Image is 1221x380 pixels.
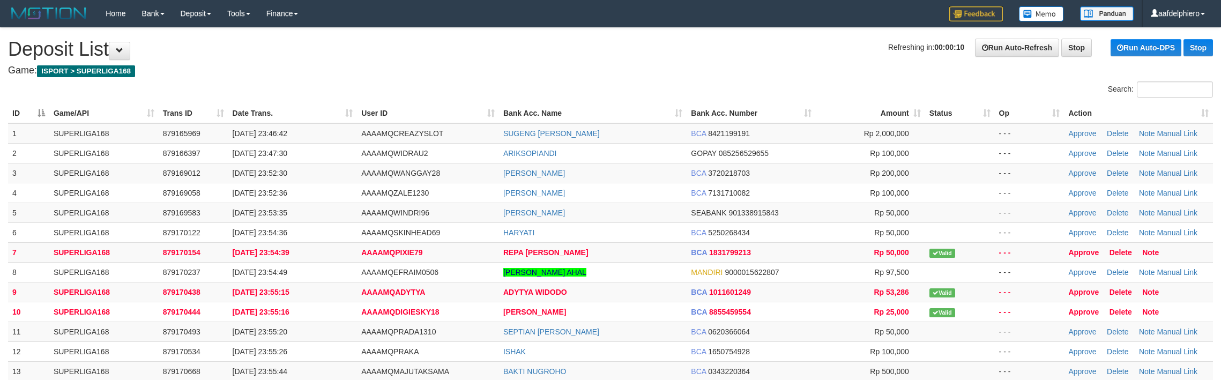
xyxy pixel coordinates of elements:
span: [DATE] 23:55:16 [233,308,289,316]
span: [DATE] 23:52:30 [233,169,287,177]
span: AAAAMQDIGIESKY18 [361,308,439,316]
a: Note [1139,189,1155,197]
span: AAAAMQPIXIE79 [361,248,422,257]
td: 5 [8,203,49,222]
input: Search: [1137,81,1213,98]
span: Copy 901338915843 to clipboard [728,208,778,217]
a: Delete [1107,367,1128,376]
span: AAAAMQADYTYA [361,288,425,296]
span: MANDIRI [691,268,723,277]
td: 3 [8,163,49,183]
span: 879166397 [163,149,200,158]
span: Copy 1011601249 to clipboard [709,288,751,296]
a: Note [1142,308,1159,316]
a: Approve [1068,169,1096,177]
td: SUPERLIGA168 [49,341,159,361]
span: Rp 100,000 [870,189,909,197]
a: Note [1139,268,1155,277]
a: HARYATI [503,228,534,237]
span: BCA [691,169,706,177]
td: SUPERLIGA168 [49,203,159,222]
td: 9 [8,282,49,302]
span: ISPORT > SUPERLIGA168 [37,65,135,77]
a: Approve [1068,327,1096,336]
span: Rp 97,500 [874,268,909,277]
span: 879165969 [163,129,200,138]
span: Valid transaction [929,288,955,297]
td: SUPERLIGA168 [49,183,159,203]
span: 879170237 [163,268,200,277]
a: Note [1139,149,1155,158]
a: ISHAK [503,347,526,356]
label: Search: [1108,81,1213,98]
td: SUPERLIGA168 [49,282,159,302]
a: ARIKSOPIANDI [503,149,557,158]
td: - - - [995,123,1064,144]
span: [DATE] 23:55:15 [233,288,289,296]
th: Date Trans.: activate to sort column ascending [228,103,358,123]
a: Manual Link [1157,169,1197,177]
a: Approve [1068,149,1096,158]
td: - - - [995,163,1064,183]
span: Copy 1650754928 to clipboard [708,347,750,356]
h1: Deposit List [8,39,1213,60]
a: Delete [1107,129,1128,138]
a: Manual Link [1157,268,1197,277]
span: BCA [691,288,707,296]
span: [DATE] 23:55:20 [233,327,287,336]
td: - - - [995,183,1064,203]
th: Trans ID: activate to sort column ascending [159,103,228,123]
th: User ID: activate to sort column ascending [357,103,499,123]
a: SUGENG [PERSON_NAME] [503,129,600,138]
td: SUPERLIGA168 [49,143,159,163]
span: Rp 50,000 [874,208,909,217]
span: [DATE] 23:46:42 [233,129,287,138]
span: [DATE] 23:55:44 [233,367,287,376]
span: Copy 3720218703 to clipboard [708,169,750,177]
a: Approve [1068,248,1099,257]
td: 10 [8,302,49,322]
th: Bank Acc. Number: activate to sort column ascending [687,103,816,123]
th: Action: activate to sort column ascending [1064,103,1213,123]
a: [PERSON_NAME] [503,189,565,197]
span: Rp 2,000,000 [864,129,909,138]
a: Approve [1068,347,1096,356]
th: Status: activate to sort column ascending [925,103,995,123]
a: Manual Link [1157,327,1197,336]
span: Rp 53,286 [874,288,909,296]
td: 8 [8,262,49,282]
span: Rp 100,000 [870,347,909,356]
span: SEABANK [691,208,726,217]
span: [DATE] 23:47:30 [233,149,287,158]
td: SUPERLIGA168 [49,322,159,341]
a: REPA [PERSON_NAME] [503,248,589,257]
span: Copy 5250268434 to clipboard [708,228,750,237]
span: Valid transaction [929,308,955,317]
th: ID: activate to sort column descending [8,103,49,123]
span: AAAAMQWIDRAU2 [361,149,428,158]
span: [DATE] 23:54:49 [233,268,287,277]
a: Note [1139,327,1155,336]
img: Button%20Memo.svg [1019,6,1064,21]
span: [DATE] 23:55:26 [233,347,287,356]
span: AAAAMQCREAZYSLOT [361,129,443,138]
a: Approve [1068,208,1096,217]
a: Note [1139,367,1155,376]
span: Refreshing in: [888,43,964,51]
span: 879170444 [163,308,200,316]
span: BCA [691,308,707,316]
a: [PERSON_NAME] [503,308,566,316]
a: Delete [1110,288,1132,296]
span: [DATE] 23:52:36 [233,189,287,197]
td: - - - [995,143,1064,163]
span: Rp 200,000 [870,169,909,177]
span: [DATE] 23:54:39 [233,248,289,257]
span: 879169583 [163,208,200,217]
td: SUPERLIGA168 [49,302,159,322]
a: Delete [1107,189,1128,197]
a: Note [1139,169,1155,177]
a: Manual Link [1157,228,1197,237]
span: [DATE] 23:53:35 [233,208,287,217]
span: GOPAY [691,149,716,158]
img: panduan.png [1080,6,1134,21]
